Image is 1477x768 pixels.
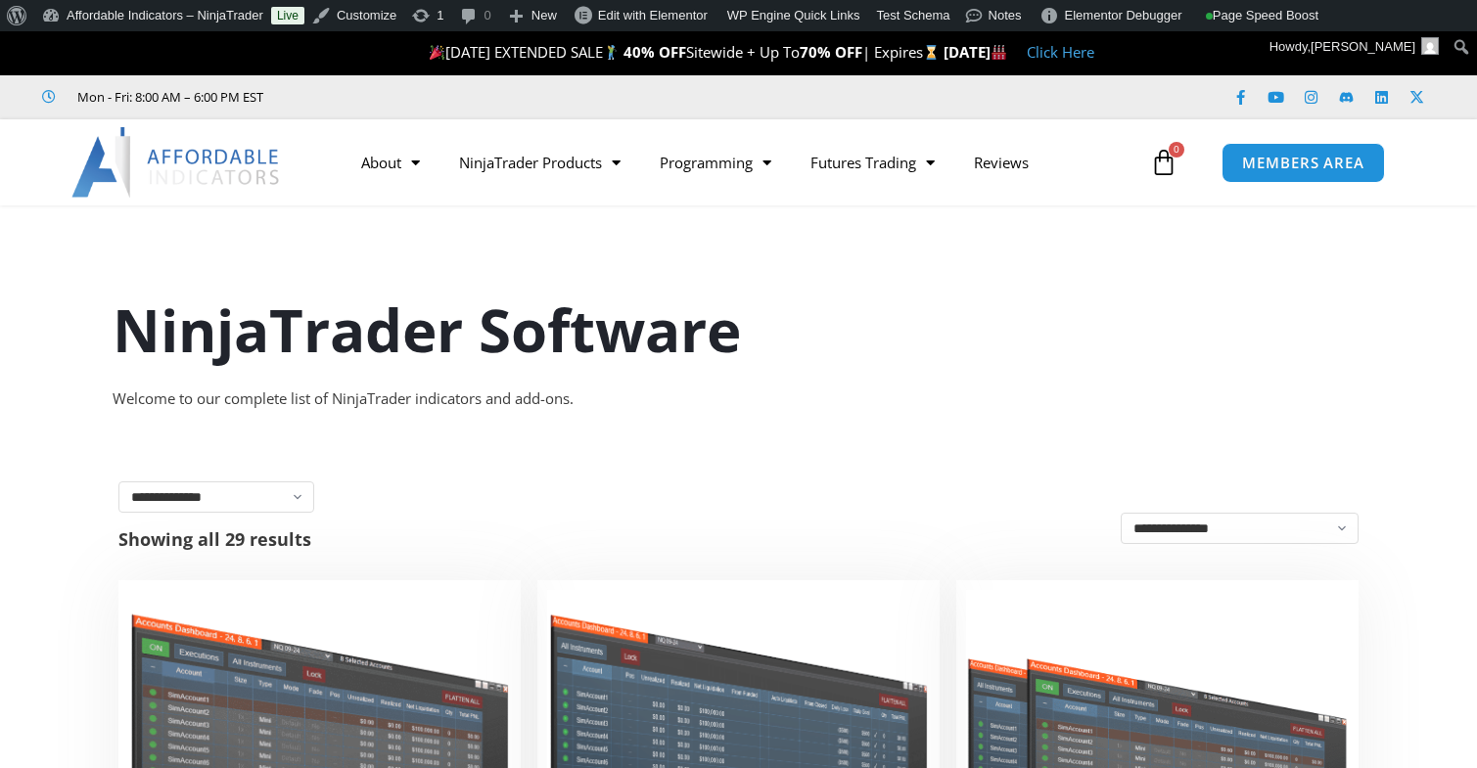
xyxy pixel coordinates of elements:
span: [DATE] EXTENDED SALE Sitewide + Up To | Expires [425,42,944,62]
p: Showing all 29 results [118,530,311,548]
div: Welcome to our complete list of NinjaTrader indicators and add-ons. [113,385,1365,413]
img: ⌛ [924,45,939,60]
strong: 40% OFF [623,42,686,62]
span: MEMBERS AREA [1242,156,1364,170]
span: Mon - Fri: 8:00 AM – 6:00 PM EST [72,85,263,109]
a: Howdy, [1263,31,1447,63]
a: 0 [1121,134,1207,191]
select: Shop order [1121,513,1359,544]
strong: [DATE] [944,42,1007,62]
strong: 70% OFF [800,42,862,62]
a: MEMBERS AREA [1222,143,1385,183]
a: NinjaTrader Products [439,140,640,185]
a: Reviews [954,140,1048,185]
iframe: Customer reviews powered by Trustpilot [291,87,584,107]
nav: Menu [342,140,1145,185]
span: Edit with Elementor [598,8,708,23]
a: Futures Trading [791,140,954,185]
img: 🏌️‍♂️ [604,45,619,60]
img: 🎉 [430,45,444,60]
a: Click Here [1027,42,1094,62]
h1: NinjaTrader Software [113,289,1365,371]
span: 0 [1169,142,1184,158]
span: [PERSON_NAME] [1311,39,1415,54]
a: About [342,140,439,185]
a: Live [271,7,304,24]
img: LogoAI | Affordable Indicators – NinjaTrader [71,127,282,198]
a: Programming [640,140,791,185]
img: 🏭 [992,45,1006,60]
